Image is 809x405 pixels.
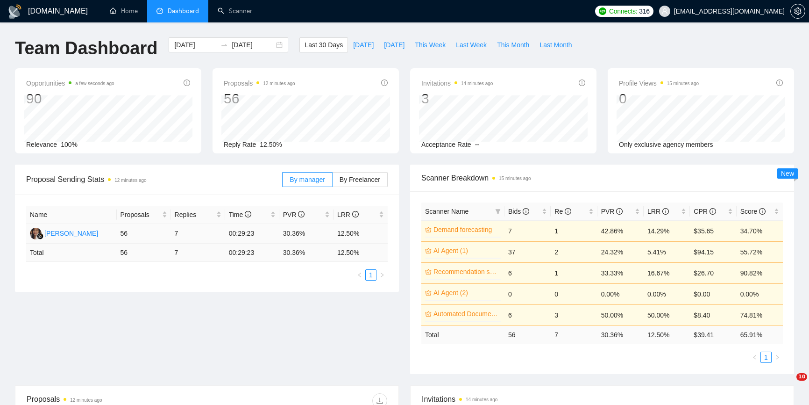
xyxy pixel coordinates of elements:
td: 0.00% [644,283,690,304]
td: $26.70 [690,262,736,283]
img: logo [7,4,22,19]
span: info-circle [184,80,190,86]
span: Relevance [26,141,57,148]
span: Time [229,211,251,218]
span: info-circle [523,208,529,215]
button: right [376,269,388,281]
span: info-circle [565,208,571,215]
a: searchScanner [218,7,252,15]
li: 1 [365,269,376,281]
span: setting [791,7,805,15]
time: a few seconds ago [75,81,114,86]
td: 65.91 % [737,325,783,344]
td: 0.00% [597,283,644,304]
span: left [752,354,758,360]
span: Scanner Name [425,208,468,215]
span: Last Month [539,40,572,50]
td: 42.86% [597,220,644,241]
span: This Month [497,40,529,50]
span: info-circle [759,208,766,215]
td: 7 [171,244,225,262]
td: 1 [551,262,597,283]
td: $35.65 [690,220,736,241]
img: DS [30,228,42,239]
span: crown [425,289,432,296]
span: info-circle [579,80,585,86]
td: 7 [171,224,225,244]
td: 5.41% [644,241,690,262]
span: By manager [290,176,325,183]
button: Last Month [534,37,577,52]
td: 7 [504,220,551,241]
button: left [354,269,365,281]
span: Acceptance Rate [421,141,471,148]
span: Reply Rate [224,141,256,148]
span: Proposals [121,210,160,220]
a: Automated Document Processing [433,309,499,319]
button: This Month [492,37,534,52]
span: PVR [283,211,305,218]
span: Last 30 Days [305,40,343,50]
time: 15 minutes ago [667,81,699,86]
td: 74.81% [737,304,783,325]
span: This Week [415,40,446,50]
td: 56 [504,325,551,344]
td: 7 [551,325,597,344]
span: 316 [639,6,649,16]
button: This Week [410,37,451,52]
li: Previous Page [749,352,760,363]
span: CPR [694,208,716,215]
input: Start date [174,40,217,50]
input: End date [232,40,274,50]
td: 0 [551,283,597,304]
span: crown [425,226,432,233]
td: 24.32% [597,241,644,262]
td: $8.40 [690,304,736,325]
span: info-circle [710,208,716,215]
time: 12 minutes ago [70,398,102,403]
span: LRR [647,208,669,215]
span: [DATE] [353,40,374,50]
a: 1 [761,352,771,362]
a: Demand forecasting [433,224,499,235]
span: to [220,41,228,49]
td: $ 39.41 [690,325,736,344]
td: 55.72% [737,241,783,262]
span: Profile Views [619,78,699,89]
a: setting [790,7,805,15]
span: LRR [337,211,359,218]
span: PVR [601,208,623,215]
div: 0 [619,90,699,108]
th: Replies [171,206,225,224]
img: upwork-logo.png [599,7,606,15]
span: right [379,272,385,278]
span: crown [425,311,432,317]
a: 1 [366,270,376,280]
td: 00:29:23 [225,224,279,244]
span: dashboard [156,7,163,14]
td: 12.50 % [644,325,690,344]
td: 12.50% [334,224,388,244]
td: 90.82% [737,262,783,283]
span: Proposals [224,78,295,89]
span: Only exclusive agency members [619,141,713,148]
span: 10 [796,373,807,381]
button: Last Week [451,37,492,52]
span: New [781,170,794,177]
li: 1 [760,352,772,363]
button: [DATE] [348,37,379,52]
button: Last 30 Days [299,37,348,52]
span: info-circle [662,208,669,215]
span: Opportunities [26,78,114,89]
img: gigradar-bm.png [37,233,43,239]
span: left [357,272,362,278]
td: 50.00% [597,304,644,325]
td: 1 [551,220,597,241]
span: Dashboard [168,7,199,15]
td: 6 [504,262,551,283]
a: DS[PERSON_NAME] [30,229,98,237]
span: download [373,397,387,405]
span: Replies [175,210,214,220]
span: Score [740,208,766,215]
td: 33.33% [597,262,644,283]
